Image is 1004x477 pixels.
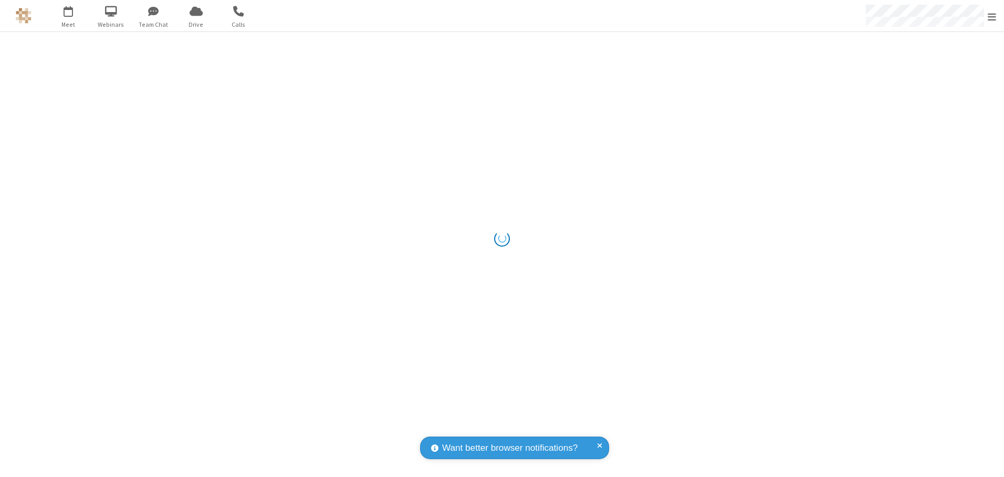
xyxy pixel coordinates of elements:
[16,8,32,24] img: QA Selenium DO NOT DELETE OR CHANGE
[134,20,173,29] span: Team Chat
[442,441,578,455] span: Want better browser notifications?
[219,20,258,29] span: Calls
[49,20,88,29] span: Meet
[176,20,216,29] span: Drive
[91,20,131,29] span: Webinars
